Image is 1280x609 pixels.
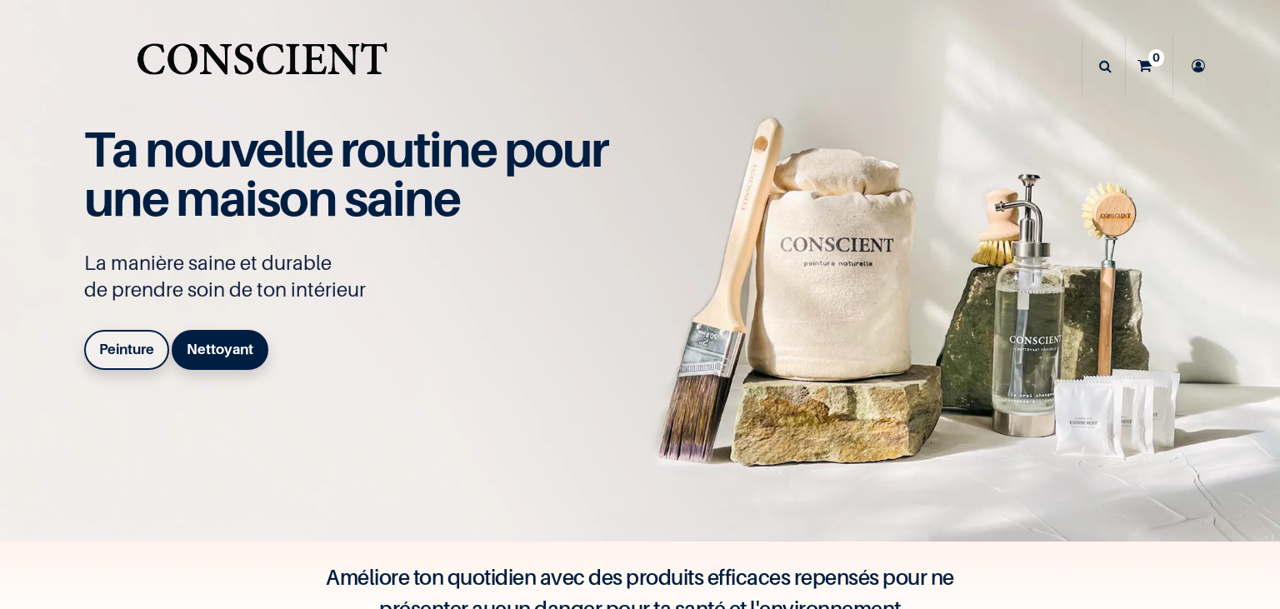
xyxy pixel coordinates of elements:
[84,119,607,227] span: Ta nouvelle routine pour une maison saine
[1148,49,1164,66] sup: 0
[99,341,154,357] b: Peinture
[1126,37,1172,95] a: 0
[84,330,169,370] a: Peinture
[187,341,253,357] b: Nettoyant
[172,330,268,370] a: Nettoyant
[133,33,391,99] a: Logo of Conscient
[133,33,391,99] img: Conscient
[1194,502,1272,580] iframe: Tidio Chat
[84,250,626,303] p: La manière saine et durable de prendre soin de ton intérieur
